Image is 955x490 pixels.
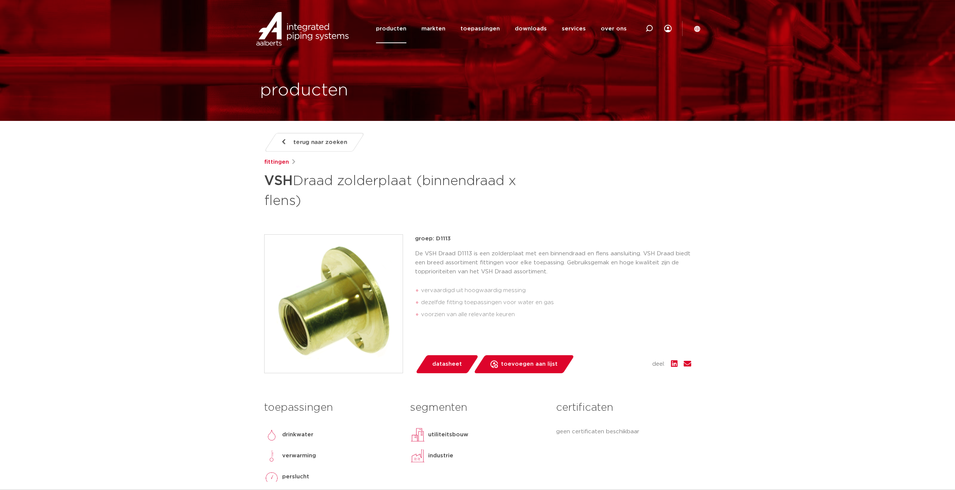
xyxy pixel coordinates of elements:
[264,133,364,152] a: terug naar zoeken
[410,400,545,415] h3: segmenten
[501,358,558,370] span: toevoegen aan lijst
[264,158,289,167] a: fittingen
[264,170,546,210] h1: Draad zolderplaat (binnendraad x flens)
[428,430,468,439] p: utiliteitsbouw
[376,14,627,43] nav: Menu
[415,355,479,373] a: datasheet
[282,472,309,481] p: perslucht
[415,249,691,276] p: De VSH Draad D1113 is een zolderplaat met een binnendraad en flens aansluiting. VSH Draad biedt e...
[601,14,627,43] a: over ons
[260,78,348,103] h1: producten
[264,174,293,188] strong: VSH
[265,235,403,373] img: Product Image for VSH Draad zolderplaat (binnendraad x flens)
[515,14,547,43] a: downloads
[264,448,279,463] img: verwarming
[264,427,279,442] img: drinkwater
[410,448,425,463] img: industrie
[652,360,665,369] span: deel:
[421,285,691,297] li: vervaardigd uit hoogwaardig messing
[421,309,691,321] li: voorzien van alle relevante keuren
[428,451,453,460] p: industrie
[421,14,445,43] a: markten
[282,430,313,439] p: drinkwater
[556,427,691,436] p: geen certificaten beschikbaar
[432,358,462,370] span: datasheet
[264,469,279,484] img: perslucht
[264,400,399,415] h3: toepassingen
[556,400,691,415] h3: certificaten
[460,14,500,43] a: toepassingen
[293,136,347,148] span: terug naar zoeken
[421,297,691,309] li: dezelfde fitting toepassingen voor water en gas
[562,14,586,43] a: services
[282,451,316,460] p: verwarming
[410,427,425,442] img: utiliteitsbouw
[376,14,406,43] a: producten
[415,234,691,243] p: groep: D1113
